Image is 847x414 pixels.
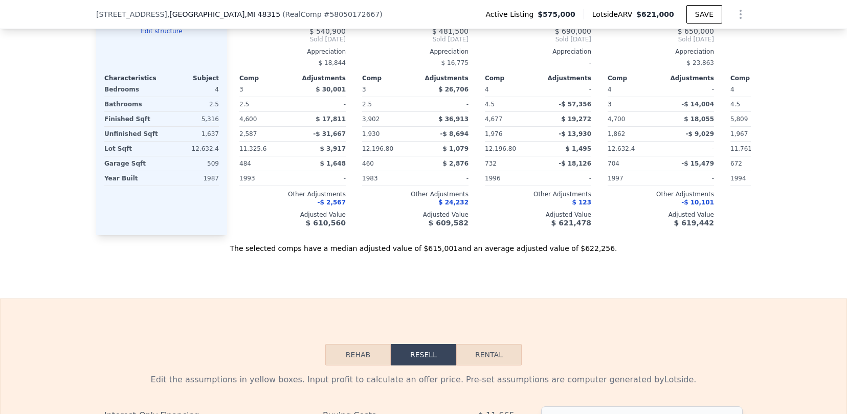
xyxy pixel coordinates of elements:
div: - [485,56,591,70]
button: Resell [391,344,456,365]
div: Adjusted Value [239,211,346,219]
div: - [295,97,346,111]
div: Adjusted Value [362,211,469,219]
span: $ 621,478 [551,219,591,227]
div: Lot Sqft [104,142,160,156]
span: $ 540,900 [309,27,346,35]
span: -$ 10,101 [681,199,714,206]
span: Sold [DATE] [608,35,714,43]
span: 732 [485,160,497,167]
div: - [417,171,469,186]
button: Edit structure [104,27,219,35]
div: Comp [239,74,293,82]
div: Other Adjustments [239,190,346,198]
div: Adjusted Value [485,211,591,219]
div: 1983 [362,171,413,186]
span: 11,761.2 [730,145,757,152]
span: 5,809 [730,116,748,123]
div: Subject [162,74,219,82]
div: Other Adjustments [608,190,714,198]
div: ( ) [282,9,383,19]
span: -$ 9,029 [686,130,714,137]
button: Rental [456,344,522,365]
div: - [663,82,714,97]
span: 460 [362,160,374,167]
span: 3 [239,86,243,93]
span: $ 3,917 [320,145,346,152]
div: The selected comps have a median adjusted value of $615,001 and an average adjusted value of $622... [96,235,751,254]
div: - [540,171,591,186]
div: - [417,97,469,111]
div: Appreciation [730,48,837,56]
span: 12,196.80 [485,145,516,152]
span: Sold [DATE] [239,35,346,43]
div: 2.5 [239,97,291,111]
span: [STREET_ADDRESS] [96,9,167,19]
div: 1997 [608,171,659,186]
div: Characteristics [104,74,162,82]
div: Adjustments [538,74,591,82]
span: $ 1,079 [443,145,469,152]
span: $ 17,811 [316,116,346,123]
div: Appreciation [362,48,469,56]
div: 4 [164,82,219,97]
span: $ 481,500 [432,27,469,35]
span: 4 [608,86,612,93]
span: $ 23,863 [687,59,714,66]
div: 5,316 [164,112,219,126]
span: $ 123 [572,199,591,206]
div: Adjustments [661,74,714,82]
span: $ 619,442 [674,219,714,227]
div: Other Adjustments [730,190,837,198]
span: -$ 8,694 [440,130,469,137]
span: $ 26,706 [438,86,469,93]
span: $ 610,560 [306,219,346,227]
span: $575,000 [538,9,575,19]
div: 3 [608,97,659,111]
div: Garage Sqft [104,156,160,171]
span: -$ 13,930 [559,130,591,137]
div: Adjusted Value [730,211,837,219]
span: $ 36,913 [438,116,469,123]
span: -$ 18,126 [559,160,591,167]
span: 2,587 [239,130,257,137]
div: Year Built [104,171,160,186]
span: 704 [608,160,619,167]
div: Comp [608,74,661,82]
div: 2.5 [164,97,219,111]
div: 1987 [164,171,219,186]
span: 12,632.4 [608,145,635,152]
span: 672 [730,160,742,167]
span: 11,325.6 [239,145,266,152]
span: 4 [730,86,734,93]
div: Other Adjustments [362,190,469,198]
div: 1,637 [164,127,219,141]
div: 1993 [239,171,291,186]
span: -$ 14,004 [681,101,714,108]
span: $ 18,055 [684,116,714,123]
span: 3 [362,86,366,93]
div: Adjustments [415,74,469,82]
div: 4.5 [485,97,536,111]
span: 1,930 [362,130,380,137]
div: Appreciation [608,48,714,56]
button: Rehab [325,344,391,365]
div: Comp [730,74,784,82]
div: - [663,171,714,186]
span: Sold [DATE] [362,35,469,43]
span: 484 [239,160,251,167]
div: Edit the assumptions in yellow boxes. Input profit to calculate an offer price. Pre-set assumptio... [104,374,743,386]
span: $621,000 [636,10,674,18]
span: 1,862 [608,130,625,137]
span: $ 650,000 [678,27,714,35]
span: $ 690,000 [555,27,591,35]
div: - [295,171,346,186]
div: - [730,56,837,70]
div: 12,632.4 [164,142,219,156]
span: -$ 57,356 [559,101,591,108]
button: SAVE [686,5,722,24]
div: Adjusted Value [608,211,714,219]
div: Comp [485,74,538,82]
span: Lotside ARV [592,9,636,19]
span: , [GEOGRAPHIC_DATA] [167,9,280,19]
